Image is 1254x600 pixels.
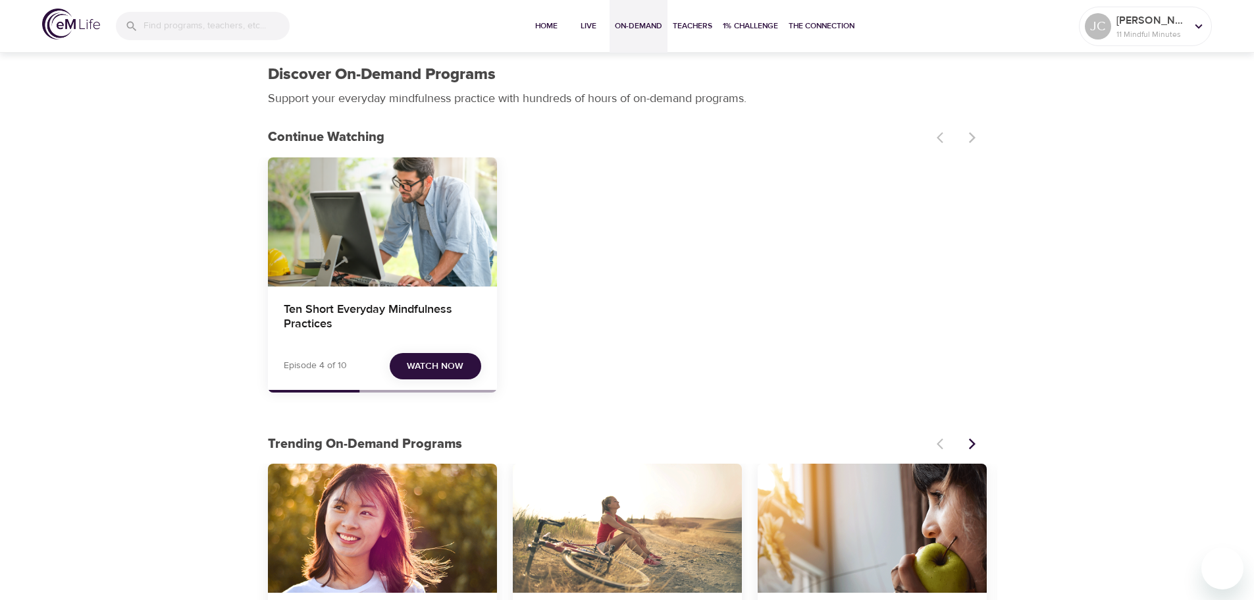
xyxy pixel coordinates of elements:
[1116,28,1186,40] p: 11 Mindful Minutes
[390,353,481,380] button: Watch Now
[673,19,712,33] span: Teachers
[268,157,497,286] button: Ten Short Everyday Mindfulness Practices
[268,464,497,593] button: 7 Days of Emotional Intelligence
[268,130,929,145] h3: Continue Watching
[789,19,854,33] span: The Connection
[723,19,778,33] span: 1% Challenge
[268,65,496,84] h1: Discover On-Demand Programs
[1116,13,1186,28] p: [PERSON_NAME]
[268,434,929,454] p: Trending On-Demand Programs
[144,12,290,40] input: Find programs, teachers, etc...
[284,359,347,373] p: Episode 4 of 10
[1085,13,1111,40] div: JC
[42,9,100,40] img: logo
[407,358,463,375] span: Watch Now
[284,302,481,334] h4: Ten Short Everyday Mindfulness Practices
[958,429,987,458] button: Next items
[531,19,562,33] span: Home
[573,19,604,33] span: Live
[615,19,662,33] span: On-Demand
[268,90,762,107] p: Support your everyday mindfulness practice with hundreds of hours of on-demand programs.
[1201,547,1243,589] iframe: Button to launch messaging window
[513,464,742,593] button: Getting Active
[758,464,987,593] button: Mindful Eating: A Path to Well-being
